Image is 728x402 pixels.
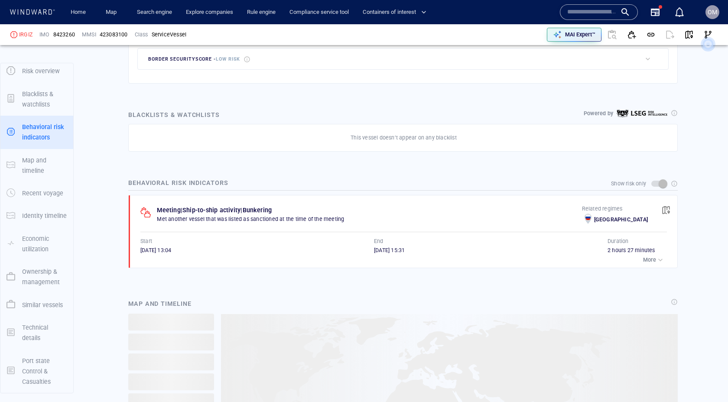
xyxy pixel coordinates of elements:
[82,31,96,39] p: MMSI
[0,239,73,247] a: Economic utilization
[0,294,73,316] button: Similar vessels
[0,227,73,261] button: Economic utilization
[22,211,67,221] p: Identity timeline
[127,108,221,122] div: Blacklists & watchlists
[22,122,67,143] p: Behavioral risk indicators
[565,31,595,39] p: MAI Expert™
[22,300,63,310] p: Similar vessels
[135,31,148,39] p: Class
[0,94,73,103] a: Blacklists & watchlists
[656,201,676,220] button: View on map
[22,188,63,198] p: Recent voyage
[67,5,89,20] a: Home
[0,272,73,281] a: Ownership & management
[53,31,75,39] span: 8423260
[22,356,67,387] p: Port state Control & Casualties
[0,366,73,375] a: Port state Control & Casualties
[0,189,73,197] a: Recent voyage
[100,31,128,39] div: 423083100
[547,28,601,42] button: MAI Expert™
[216,56,240,62] span: Low risk
[240,205,242,215] p: |
[679,25,699,44] button: View on map
[181,205,182,215] p: |
[182,5,237,20] a: Explore companies
[0,67,73,75] a: Risk overview
[152,31,187,39] div: ServiceVessel
[125,295,195,312] div: Map and timeline
[0,182,73,204] button: Recent voyage
[128,314,214,331] span: ‌
[0,204,73,227] button: Identity timeline
[128,353,214,370] span: ‌
[582,205,648,213] p: Related regimes
[641,25,660,44] button: Get link
[584,110,613,117] p: Powered by
[22,233,67,255] p: Economic utilization
[99,5,127,20] button: Map
[0,350,73,393] button: Port state Control & Casualties
[0,161,73,169] a: Map and timeline
[140,237,152,245] p: Start
[704,3,721,21] button: OM
[699,25,718,44] button: Visual Link Analysis
[22,66,60,76] p: Risk overview
[39,31,50,39] p: IMO
[374,237,383,245] p: End
[22,322,67,344] p: Technical details
[102,5,123,20] a: Map
[244,5,279,20] a: Rule engine
[643,256,656,264] p: More
[22,89,67,110] p: Blacklists & watchlists
[133,5,175,20] a: Search engine
[19,31,32,39] div: IRGIZ
[157,205,180,215] p: Meeting
[286,5,352,20] a: Compliance service tool
[140,247,171,253] span: [DATE] 13:04
[0,260,73,294] button: Ownership & management
[182,205,240,215] p: Ship-to-ship activity
[128,373,214,390] span: ‌
[594,216,648,224] p: [GEOGRAPHIC_DATA]
[0,83,73,116] button: Blacklists & watchlists
[64,5,92,20] button: Home
[611,180,646,188] p: Show risk only
[0,328,73,336] a: Technical details
[374,247,405,253] span: [DATE] 15:31
[0,211,73,220] a: Identity timeline
[641,254,667,266] button: More
[359,5,434,20] button: Containers of interest
[22,266,67,288] p: Ownership & management
[674,7,685,17] div: Notification center
[608,237,629,245] p: Duration
[0,128,73,136] a: Behavioral risk indicators
[0,149,73,182] button: Map and timeline
[10,31,17,38] div: High risk
[351,134,457,142] p: This vessel doesn’t appear on any blacklist
[708,9,717,16] span: OM
[622,25,641,44] button: Add to vessel list
[22,155,67,176] p: Map and timeline
[608,246,667,254] div: 2 hours 27 minutes
[0,316,73,350] button: Technical details
[243,205,272,215] p: Bunkering
[128,334,214,350] span: ‌
[148,56,240,62] span: border security score -
[363,7,426,17] span: Containers of interest
[0,116,73,149] button: Behavioral risk indicators
[0,300,73,308] a: Similar vessels
[0,60,73,82] button: Risk overview
[157,215,582,223] p: Met another vessel that was listed as sanctioned at the time of the meeting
